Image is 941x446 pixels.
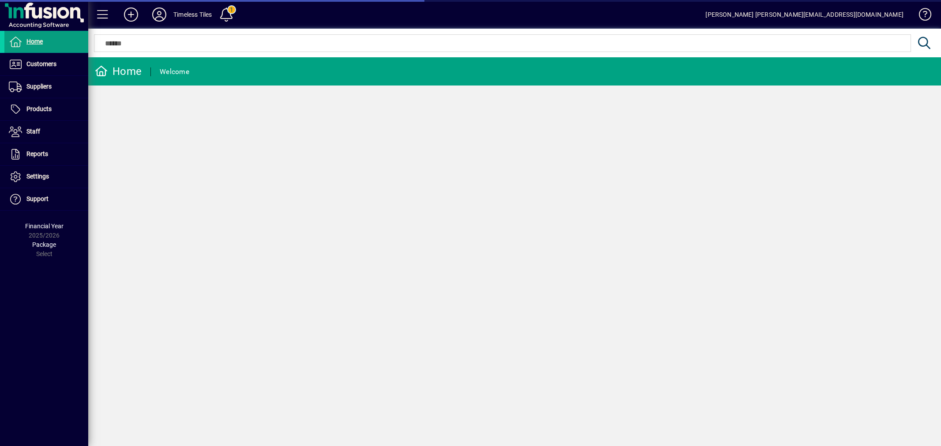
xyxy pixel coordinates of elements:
[173,7,212,22] div: Timeless Tiles
[4,188,88,210] a: Support
[705,7,904,22] div: [PERSON_NAME] [PERSON_NAME][EMAIL_ADDRESS][DOMAIN_NAME]
[32,241,56,248] span: Package
[26,83,52,90] span: Suppliers
[4,166,88,188] a: Settings
[117,7,145,22] button: Add
[4,121,88,143] a: Staff
[26,173,49,180] span: Settings
[4,143,88,165] a: Reports
[4,98,88,120] a: Products
[4,76,88,98] a: Suppliers
[912,2,930,30] a: Knowledge Base
[160,65,189,79] div: Welcome
[26,60,56,67] span: Customers
[25,223,64,230] span: Financial Year
[145,7,173,22] button: Profile
[4,53,88,75] a: Customers
[26,128,40,135] span: Staff
[26,38,43,45] span: Home
[26,150,48,157] span: Reports
[95,64,142,78] div: Home
[26,105,52,112] span: Products
[26,195,49,202] span: Support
